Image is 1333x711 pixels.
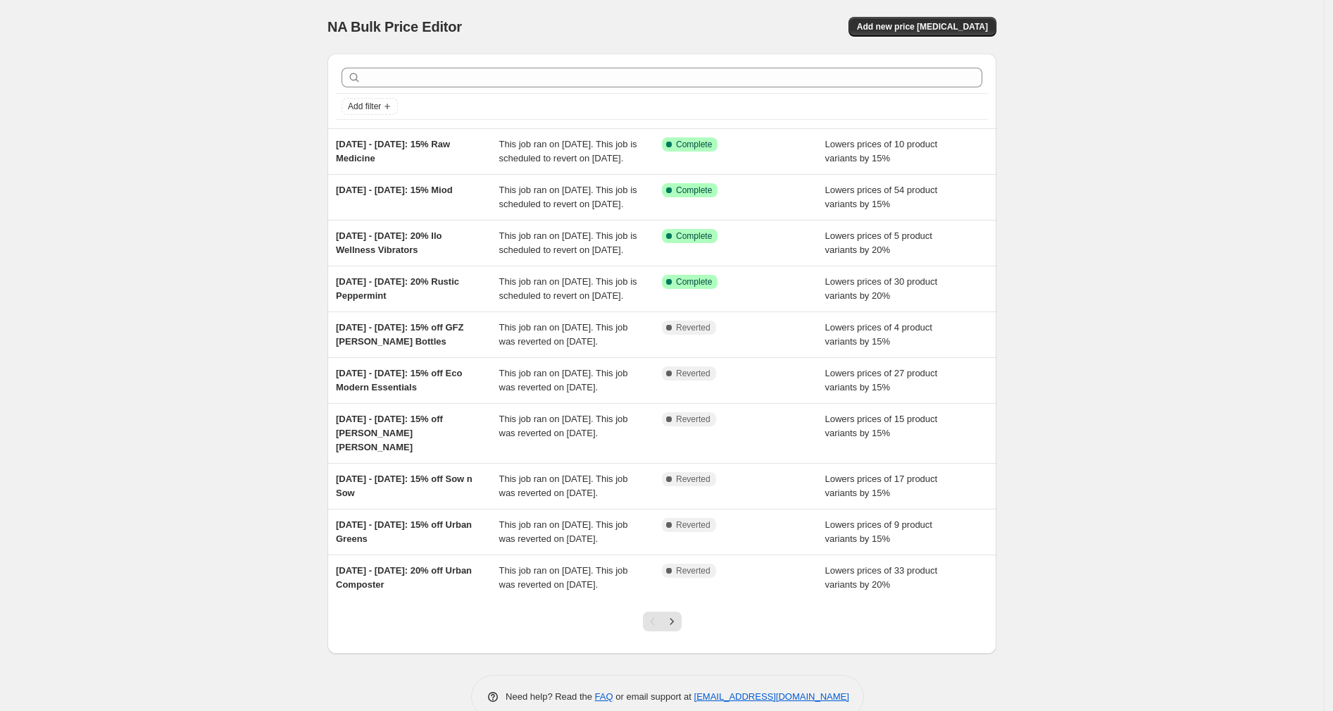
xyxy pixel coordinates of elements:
span: Complete [676,185,712,196]
span: [DATE] - [DATE]: 15% Raw Medicine [336,139,450,163]
span: Complete [676,139,712,150]
a: FAQ [595,691,613,702]
span: Complete [676,276,712,288]
span: Lowers prices of 4 product variants by 15% [825,322,932,347]
span: This job ran on [DATE]. This job was reverted on [DATE]. [499,368,628,392]
span: [DATE] - [DATE]: 15% off Sow n Sow [336,474,473,498]
span: Need help? Read the [506,691,595,702]
span: Reverted [676,414,711,425]
span: This job ran on [DATE]. This job was reverted on [DATE]. [499,474,628,498]
span: Reverted [676,322,711,333]
span: Lowers prices of 27 product variants by 15% [825,368,938,392]
nav: Pagination [643,612,682,631]
span: [DATE] - [DATE]: 20% off Urban Composter [336,565,472,590]
span: [DATE] - [DATE]: 15% off Eco Modern Essentials [336,368,462,392]
span: Lowers prices of 54 product variants by 15% [825,185,938,209]
span: Lowers prices of 10 product variants by 15% [825,139,938,163]
span: Lowers prices of 30 product variants by 20% [825,276,938,301]
span: Reverted [676,519,711,531]
span: This job ran on [DATE]. This job was reverted on [DATE]. [499,414,628,438]
span: Complete [676,230,712,242]
span: Lowers prices of 9 product variants by 15% [825,519,932,544]
span: Lowers prices of 15 product variants by 15% [825,414,938,438]
span: Reverted [676,565,711,576]
span: NA Bulk Price Editor [327,19,462,35]
span: Lowers prices of 33 product variants by 20% [825,565,938,590]
span: This job ran on [DATE]. This job was reverted on [DATE]. [499,565,628,590]
span: This job ran on [DATE]. This job is scheduled to revert on [DATE]. [499,230,637,255]
button: Add filter [342,98,398,115]
span: Reverted [676,474,711,485]
span: [DATE] - [DATE]: 15% off Urban Greens [336,519,472,544]
span: or email support at [613,691,694,702]
span: [DATE] - [DATE]: 20% Rustic Peppermint [336,276,459,301]
span: Lowers prices of 5 product variants by 20% [825,230,932,255]
button: Next [662,612,682,631]
span: This job ran on [DATE]. This job is scheduled to revert on [DATE]. [499,276,637,301]
span: [DATE] - [DATE]: 15% Miod [336,185,453,195]
span: Add new price [MEDICAL_DATA] [857,21,988,32]
span: This job ran on [DATE]. This job was reverted on [DATE]. [499,322,628,347]
span: Lowers prices of 17 product variants by 15% [825,474,938,498]
span: Add filter [348,101,381,112]
span: This job ran on [DATE]. This job is scheduled to revert on [DATE]. [499,185,637,209]
span: [DATE] - [DATE]: 15% off [PERSON_NAME] [PERSON_NAME] [336,414,443,452]
span: This job ran on [DATE]. This job was reverted on [DATE]. [499,519,628,544]
button: Add new price [MEDICAL_DATA] [849,17,996,37]
a: [EMAIL_ADDRESS][DOMAIN_NAME] [694,691,849,702]
span: [DATE] - [DATE]: 15% off GFZ [PERSON_NAME] Bottles [336,322,464,347]
span: This job ran on [DATE]. This job is scheduled to revert on [DATE]. [499,139,637,163]
span: Reverted [676,368,711,379]
span: [DATE] - [DATE]: 20% Ilo Wellness Vibrators [336,230,442,255]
